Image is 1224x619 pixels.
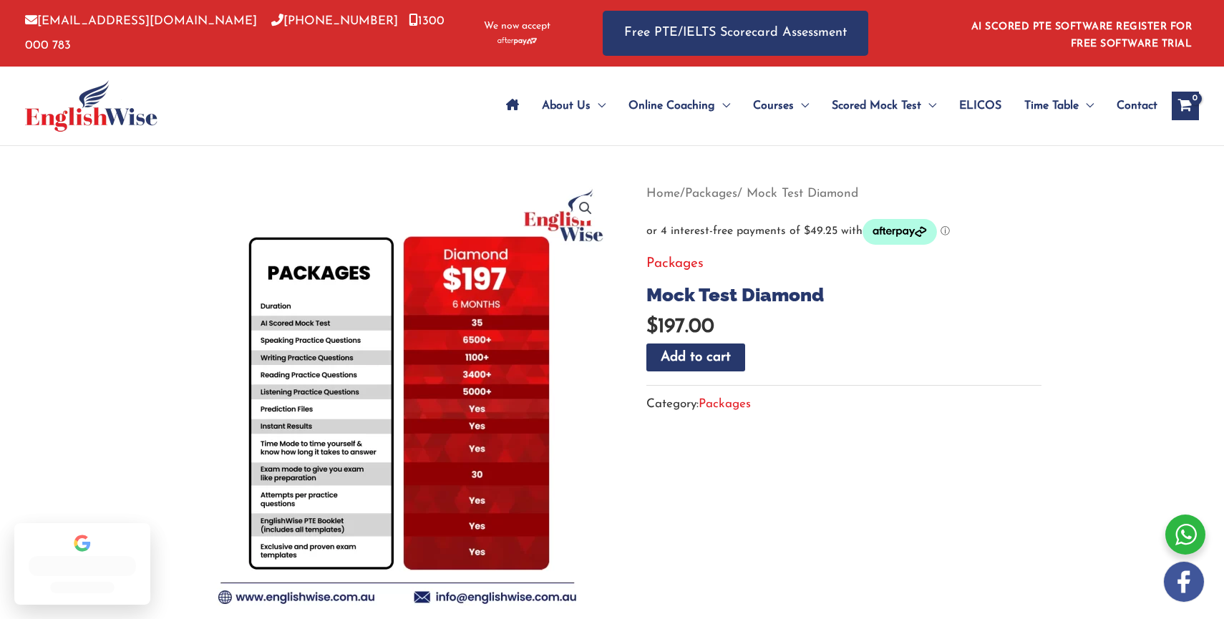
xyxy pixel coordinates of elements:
[646,317,714,337] bdi: 197.00
[1105,81,1157,131] a: Contact
[1172,92,1199,120] a: View Shopping Cart, empty
[646,182,1041,205] nav: Breadcrumb
[573,195,598,221] a: View full-screen image gallery
[646,257,704,270] a: Packages
[832,81,921,131] span: Scored Mock Test
[1117,81,1157,131] span: Contact
[646,343,745,371] button: Add to cart
[484,19,550,34] span: We now accept
[971,21,1193,49] a: AI SCORED PTE SOFTWARE REGISTER FOR FREE SOFTWARE TRIAL
[646,392,751,416] span: Category:
[948,81,1013,131] a: ELICOS
[685,187,737,200] a: Packages
[617,81,742,131] a: Online CoachingMenu Toggle
[25,15,257,27] a: [EMAIL_ADDRESS][DOMAIN_NAME]
[646,187,680,200] a: Home
[591,81,606,131] span: Menu Toggle
[921,81,936,131] span: Menu Toggle
[715,81,730,131] span: Menu Toggle
[628,81,715,131] span: Online Coaching
[794,81,809,131] span: Menu Toggle
[646,284,1041,306] h1: Mock Test Diamond
[603,11,868,56] a: Free PTE/IELTS Scorecard Assessment
[497,37,537,45] img: Afterpay-Logo
[753,81,794,131] span: Courses
[183,182,612,611] img: Mock Test Diamond
[959,81,1001,131] span: ELICOS
[699,398,751,410] a: Packages
[646,317,658,337] span: $
[25,15,445,51] a: 1300 000 783
[1164,562,1204,602] img: white-facebook.png
[742,81,820,131] a: CoursesMenu Toggle
[542,81,591,131] span: About Us
[530,81,617,131] a: About UsMenu Toggle
[963,10,1199,57] aside: Header Widget 1
[495,81,1157,131] nav: Site Navigation: Main Menu
[820,81,948,131] a: Scored Mock TestMenu Toggle
[1024,81,1079,131] span: Time Table
[1079,81,1094,131] span: Menu Toggle
[271,15,398,27] a: [PHONE_NUMBER]
[1013,81,1105,131] a: Time TableMenu Toggle
[25,80,157,132] img: cropped-ew-logo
